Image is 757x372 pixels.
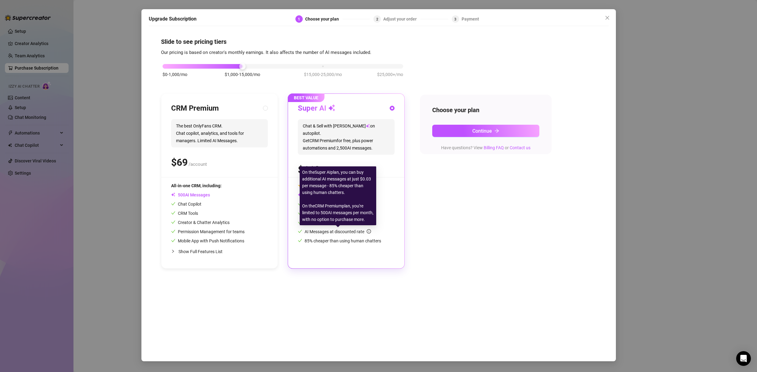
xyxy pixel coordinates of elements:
span: check [298,238,302,243]
span: check [171,211,175,215]
span: $1,000-15,000/mo [225,71,260,78]
span: check [298,202,302,206]
div: On the Super AI plan, you can buy additional AI messages at just $0.03 per message - 85% cheaper ... [300,166,376,225]
button: Continuearrow-right [432,125,539,137]
h4: Slide to see pricing tiers [161,37,596,46]
span: 👈 Everything in CRM Premium, plus: [298,183,369,188]
span: collapsed [171,249,175,253]
span: BEST VALUE [288,93,324,102]
span: $25,000+/mo [377,71,403,78]
span: Show Full Features List [178,249,223,254]
span: $15,000-25,000/mo [304,71,342,78]
span: All-in-one CRM, including: [171,183,222,188]
div: Open Intercom Messenger [736,351,751,366]
div: Adjust your order [383,15,420,23]
span: AI Messages at discounted rate [305,229,371,234]
h3: Super AI [298,104,335,113]
span: Permission Management for teams [171,229,245,234]
span: check [171,202,175,206]
span: check [298,211,302,215]
span: Our pricing is based on creator's monthly earnings. It also affects the number of AI messages inc... [161,50,371,55]
span: Super Mass Message [298,220,345,225]
span: Bump Fans (Unlimited messages) [298,202,368,207]
span: $ [171,157,188,168]
span: Close [602,15,612,20]
a: Contact us [510,145,530,150]
span: Izzy with AI Messages [298,192,357,197]
span: info-circle [367,229,371,233]
span: 85% cheaper than using human chatters [298,238,381,243]
span: Chat Copilot [171,202,201,207]
span: check [298,220,302,224]
h3: CRM Premium [171,104,219,113]
span: Chat & Sell with [PERSON_NAME] on autopilot. Get CRM Premium for free, plus power automations and... [298,119,395,155]
span: check [298,229,302,233]
span: check [171,238,175,243]
h5: Upgrade Subscription [149,15,197,23]
span: /account [189,161,207,167]
span: Mobile App with Push Notifications [171,238,244,243]
a: Billing FAQ [484,145,504,150]
h4: Choose your plan [432,106,539,114]
div: Payment [462,15,479,23]
span: 1 [298,17,300,21]
span: $ [298,164,320,176]
span: check [171,220,175,224]
div: Choose your plan [305,15,343,23]
span: Have questions? View or [441,145,530,150]
span: Continue [472,128,492,134]
span: 2 [376,17,378,21]
span: The best OnlyFans CRM. Chat copilot, analytics, and tools for managers. Limited AI Messages. [171,119,268,147]
span: $0-1,000/mo [163,71,187,78]
button: Close [602,13,612,23]
div: Show Full Features List [171,244,268,259]
span: AI Messages [171,192,210,197]
span: arrow-right [494,128,499,133]
span: Follow-back Expired Fans [298,211,353,216]
span: 3 [454,17,456,21]
span: check [171,229,175,233]
span: CRM Tools [171,211,198,216]
span: close [605,15,610,20]
span: Creator & Chatter Analytics [171,220,230,225]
